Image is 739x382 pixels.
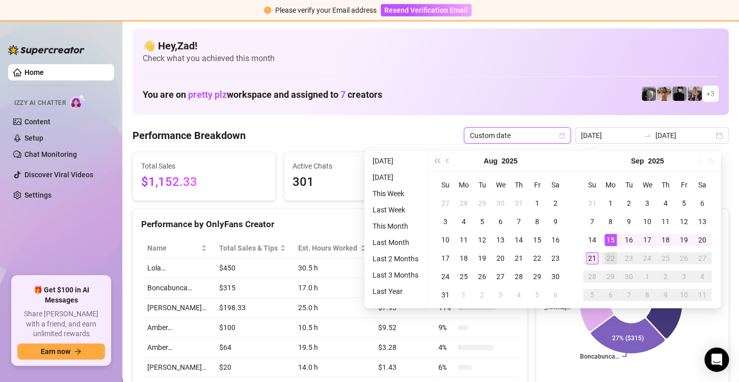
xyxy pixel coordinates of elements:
span: calendar [559,132,565,139]
td: 2025-10-07 [620,286,638,304]
div: 1 [531,197,543,209]
td: $20 [213,358,293,377]
td: 2025-09-07 [583,212,601,231]
span: 6 % [438,362,455,373]
span: Resend Verification Email [384,6,468,14]
div: 8 [641,289,653,301]
th: Mo [455,176,473,194]
li: Last 2 Months [368,253,423,265]
span: pretty plz [188,89,227,100]
td: 2025-10-02 [656,267,675,286]
td: 2025-08-31 [583,194,601,212]
div: 6 [549,289,562,301]
button: Choose a year [648,151,664,171]
input: End date [655,130,714,141]
td: 2025-09-08 [601,212,620,231]
text: Boncabunca… [580,353,619,360]
td: 2025-08-23 [546,249,565,267]
th: Fr [675,176,693,194]
td: 2025-09-27 [693,249,711,267]
a: Setup [24,134,43,142]
td: 2025-09-11 [656,212,675,231]
li: [DATE] [368,155,423,167]
td: Boncabunca… [141,278,213,298]
div: 3 [494,289,507,301]
td: 2025-09-13 [693,212,711,231]
div: 18 [659,234,672,246]
div: 1 [604,197,617,209]
td: $64 [213,338,293,358]
div: 9 [623,215,635,228]
div: 10 [678,289,690,301]
td: 2025-08-28 [510,267,528,286]
td: $450 [213,258,293,278]
td: 2025-09-28 [583,267,601,286]
div: 3 [439,215,452,228]
td: 17.0 h [292,278,372,298]
span: Earn now [41,347,70,356]
td: 2025-09-05 [675,194,693,212]
li: Last Month [368,236,423,249]
span: Active Chats [293,160,418,172]
div: 2 [659,270,672,283]
td: 19.5 h [292,338,372,358]
div: 22 [531,252,543,264]
td: 2025-08-21 [510,249,528,267]
th: Tu [620,176,638,194]
td: 2025-08-06 [491,212,510,231]
td: 2025-08-12 [473,231,491,249]
div: 29 [531,270,543,283]
div: 8 [531,215,543,228]
td: 2025-09-05 [528,286,546,304]
td: 2025-08-08 [528,212,546,231]
div: 14 [513,234,525,246]
td: 2025-08-29 [528,267,546,286]
div: 9 [659,289,672,301]
td: 2025-09-18 [656,231,675,249]
div: 17 [641,234,653,246]
li: [DATE] [368,171,423,183]
div: 13 [494,234,507,246]
span: Total Sales [141,160,267,172]
button: Choose a month [631,151,644,171]
div: 16 [623,234,635,246]
td: 2025-08-15 [528,231,546,249]
td: 2025-08-31 [436,286,455,304]
div: 21 [586,252,598,264]
td: Lola… [141,258,213,278]
td: 2025-08-04 [455,212,473,231]
td: 2025-10-01 [638,267,656,286]
div: 9 [549,215,562,228]
div: 4 [659,197,672,209]
div: 12 [476,234,488,246]
div: 8 [604,215,617,228]
div: 26 [678,252,690,264]
div: 30 [623,270,635,283]
th: Sa [546,176,565,194]
td: 2025-08-24 [436,267,455,286]
div: 25 [458,270,470,283]
th: Sa [693,176,711,194]
td: 10.5 h [292,318,372,338]
div: 29 [476,197,488,209]
td: 2025-07-28 [455,194,473,212]
img: logo-BBDzfeDw.svg [8,45,85,55]
td: 2025-09-01 [601,194,620,212]
td: 2025-09-23 [620,249,638,267]
td: 2025-08-09 [546,212,565,231]
button: Choose a year [502,151,517,171]
span: Share [PERSON_NAME] with a friend, and earn unlimited rewards [17,309,105,339]
td: 2025-08-10 [436,231,455,249]
td: 2025-10-04 [693,267,711,286]
td: 2025-10-03 [675,267,693,286]
button: Last year (Control + left) [431,151,442,171]
span: swap-right [643,131,651,140]
div: 23 [623,252,635,264]
div: 19 [476,252,488,264]
td: 2025-07-31 [510,194,528,212]
td: 2025-09-02 [620,194,638,212]
td: [PERSON_NAME]… [141,298,213,318]
td: 2025-08-02 [546,194,565,212]
div: 21 [513,252,525,264]
td: Amber… [141,338,213,358]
